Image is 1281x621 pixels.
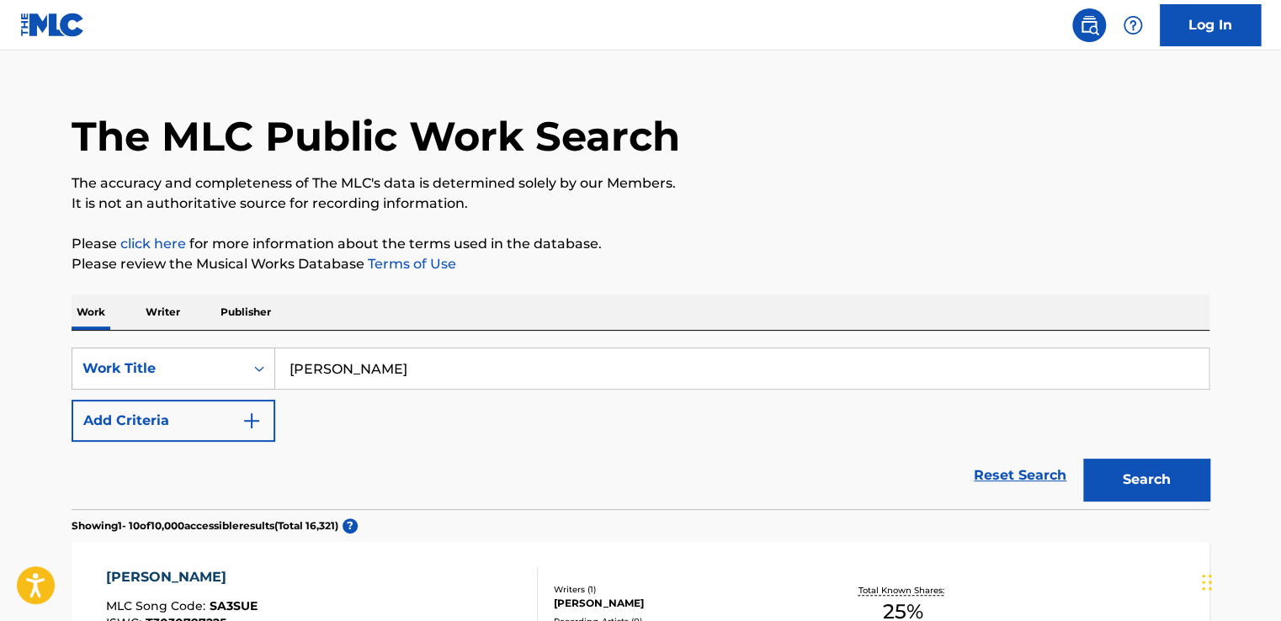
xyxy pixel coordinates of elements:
[72,194,1209,214] p: It is not an authoritative source for recording information.
[72,295,110,330] p: Work
[72,234,1209,254] p: Please for more information about the terms used in the database.
[1072,8,1106,42] a: Public Search
[72,173,1209,194] p: The accuracy and completeness of The MLC's data is determined solely by our Members.
[210,598,258,613] span: SA3SUE
[1116,8,1150,42] div: Help
[82,358,234,379] div: Work Title
[858,584,948,597] p: Total Known Shares:
[554,596,808,611] div: [PERSON_NAME]
[72,111,680,162] h1: The MLC Public Work Search
[343,518,358,533] span: ?
[1123,15,1143,35] img: help
[1202,557,1212,608] div: Drag
[106,567,258,587] div: [PERSON_NAME]
[72,348,1209,509] form: Search Form
[72,518,338,533] p: Showing 1 - 10 of 10,000 accessible results (Total 16,321 )
[120,236,186,252] a: click here
[242,411,262,431] img: 9d2ae6d4665cec9f34b9.svg
[965,457,1075,494] a: Reset Search
[20,13,85,37] img: MLC Logo
[1083,459,1209,501] button: Search
[364,256,456,272] a: Terms of Use
[1160,4,1261,46] a: Log In
[106,598,210,613] span: MLC Song Code :
[141,295,185,330] p: Writer
[554,583,808,596] div: Writers ( 1 )
[1079,15,1099,35] img: search
[72,254,1209,274] p: Please review the Musical Works Database
[1197,540,1281,621] iframe: Chat Widget
[215,295,276,330] p: Publisher
[72,400,275,442] button: Add Criteria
